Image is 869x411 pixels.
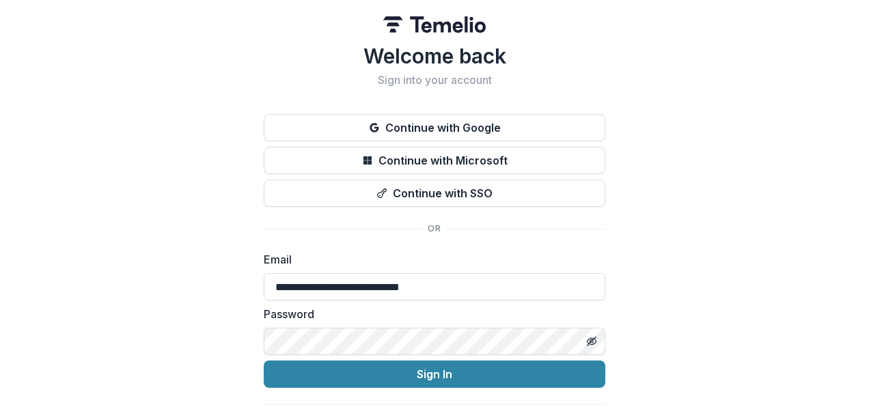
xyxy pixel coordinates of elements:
button: Toggle password visibility [581,330,603,352]
button: Continue with SSO [264,180,605,207]
button: Sign In [264,360,605,388]
button: Continue with Microsoft [264,147,605,174]
img: Temelio [383,16,486,33]
label: Email [264,251,597,268]
h1: Welcome back [264,44,605,68]
h2: Sign into your account [264,74,605,87]
button: Continue with Google [264,114,605,141]
label: Password [264,306,597,322]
